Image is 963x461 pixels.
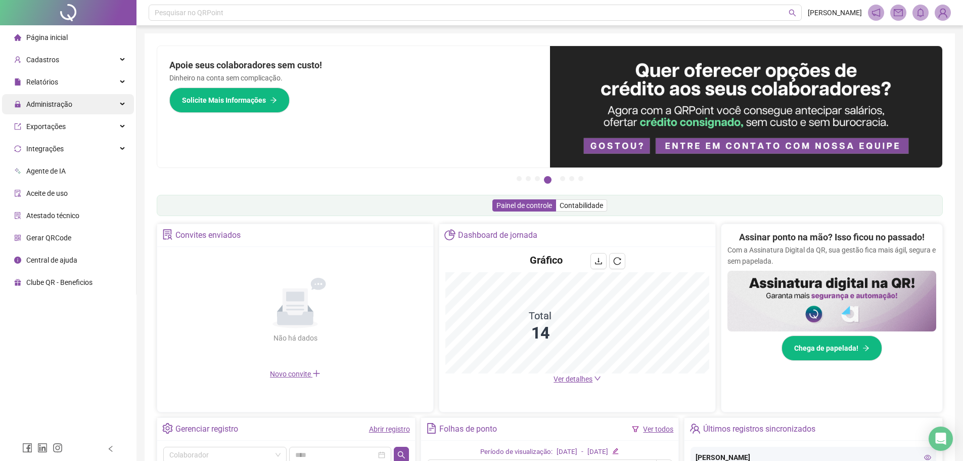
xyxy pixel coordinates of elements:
span: Atestado técnico [26,212,79,220]
a: Ver todos [643,425,673,433]
img: banner%2F02c71560-61a6-44d4-94b9-c8ab97240462.png [727,271,936,331]
div: Open Intercom Messenger [929,427,953,451]
a: Ver detalhes down [554,375,601,383]
p: Com a Assinatura Digital da QR, sua gestão fica mais ágil, segura e sem papelada. [727,244,936,267]
div: Últimos registros sincronizados [703,421,815,438]
span: Agente de IA [26,167,66,175]
span: setting [162,423,173,434]
div: Gerenciar registro [175,421,238,438]
span: Gerar QRCode [26,234,71,242]
span: Chega de papelada! [794,343,858,354]
div: [DATE] [557,447,577,457]
img: 80778 [935,5,950,20]
span: notification [872,8,881,17]
h4: Gráfico [530,253,563,267]
button: 1 [517,176,522,181]
span: Integrações [26,145,64,153]
span: Solicite Mais Informações [182,95,266,106]
span: filter [632,426,639,433]
span: Ver detalhes [554,375,592,383]
span: Página inicial [26,33,68,41]
span: home [14,34,21,41]
span: Cadastros [26,56,59,64]
span: Central de ajuda [26,256,77,264]
button: 4 [544,176,552,184]
div: Dashboard de jornada [458,227,537,244]
span: Relatórios [26,78,58,86]
span: team [690,423,700,434]
span: lock [14,101,21,108]
span: instagram [53,443,63,453]
a: Abrir registro [369,425,410,433]
span: plus [312,369,320,378]
span: solution [162,229,173,240]
span: Clube QR - Beneficios [26,278,93,286]
div: Folhas de ponto [439,421,497,438]
div: Não há dados [249,332,342,344]
div: Período de visualização: [480,447,553,457]
button: 6 [569,176,574,181]
span: reload [613,257,621,265]
span: audit [14,190,21,197]
span: arrow-right [862,345,869,352]
span: left [107,445,114,452]
span: arrow-right [270,97,277,104]
span: facebook [22,443,32,453]
button: 2 [526,176,531,181]
div: [DATE] [587,447,608,457]
span: Aceite de uso [26,189,68,197]
span: Exportações [26,122,66,131]
button: 7 [578,176,583,181]
button: Chega de papelada! [782,336,882,361]
span: pie-chart [444,229,455,240]
h2: Apoie seus colaboradores sem custo! [169,58,538,72]
span: down [594,375,601,382]
button: 3 [535,176,540,181]
span: file [14,78,21,86]
button: 5 [560,176,565,181]
span: user-add [14,56,21,63]
span: [PERSON_NAME] [808,7,862,18]
span: download [594,257,603,265]
span: Novo convite [270,370,320,378]
span: file-text [426,423,437,434]
h2: Assinar ponto na mão? Isso ficou no passado! [739,230,925,244]
span: mail [894,8,903,17]
span: sync [14,145,21,152]
span: Contabilidade [560,201,603,209]
span: edit [612,448,619,454]
span: search [789,9,796,17]
span: Administração [26,100,72,108]
span: linkedin [37,443,48,453]
span: export [14,123,21,130]
span: gift [14,279,21,286]
button: Solicite Mais Informações [169,88,290,113]
span: solution [14,212,21,219]
span: Painel de controle [496,201,552,209]
span: bell [916,8,925,17]
span: qrcode [14,234,21,241]
div: - [581,447,583,457]
p: Dinheiro na conta sem complicação. [169,72,538,83]
img: banner%2Fa8ee1423-cce5-4ffa-a127-5a2d429cc7d8.png [550,46,943,167]
span: info-circle [14,257,21,264]
div: Convites enviados [175,227,241,244]
span: eye [924,454,931,461]
span: search [397,451,405,459]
